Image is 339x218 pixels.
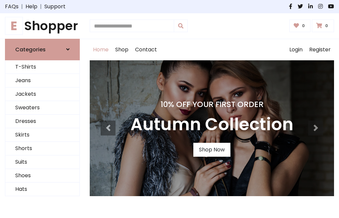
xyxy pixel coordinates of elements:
a: Home [90,39,112,60]
a: Shop Now [193,143,230,157]
a: T-Shirts [5,60,79,74]
h4: 10% Off Your First Order [130,100,293,109]
a: Hats [5,183,79,196]
a: Support [44,3,66,11]
h6: Categories [15,46,46,53]
a: Register [306,39,334,60]
span: E [5,17,23,35]
a: 0 [312,20,334,32]
a: Categories [5,39,80,60]
span: | [37,3,44,11]
a: Skirts [5,128,79,142]
a: Shop [112,39,132,60]
a: 0 [289,20,311,32]
h1: Shopper [5,19,80,33]
h3: Autumn Collection [130,114,293,135]
a: Contact [132,39,160,60]
a: EShopper [5,19,80,33]
a: Shoes [5,169,79,183]
a: Help [25,3,37,11]
span: 0 [323,23,330,29]
a: FAQs [5,3,19,11]
a: Sweaters [5,101,79,115]
span: 0 [300,23,307,29]
span: | [19,3,25,11]
a: Dresses [5,115,79,128]
a: Jeans [5,74,79,87]
a: Suits [5,155,79,169]
a: Login [286,39,306,60]
a: Shorts [5,142,79,155]
a: Jackets [5,87,79,101]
